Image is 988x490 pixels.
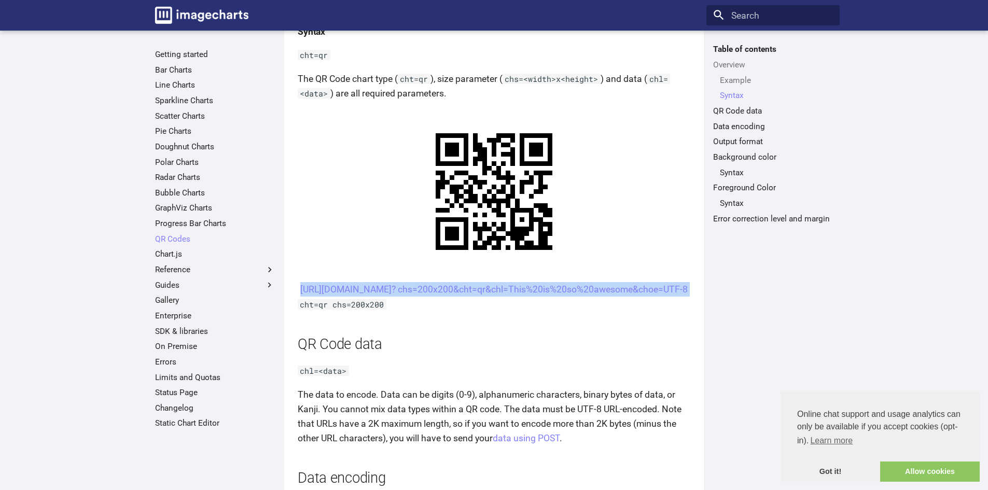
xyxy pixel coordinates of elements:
a: Doughnut Charts [155,142,275,152]
a: Background color [713,152,833,162]
a: Changelog [155,403,275,413]
p: The QR Code chart type ( ), size parameter ( ) and data ( ) are all required parameters. [298,72,690,101]
a: Status Page [155,387,275,398]
h2: QR Code data [298,334,690,355]
a: data using POST [493,433,560,443]
code: cht=qr chs=200x200 [298,299,386,310]
label: Guides [155,280,275,290]
nav: Table of contents [706,44,840,223]
a: Output format [713,136,833,147]
h4: Syntax [298,24,690,39]
a: SDK & libraries [155,326,275,337]
a: dismiss cookie message [781,461,880,482]
a: QR Codes [155,234,275,244]
label: Table of contents [706,44,840,54]
a: Example [720,75,833,86]
a: Bar Charts [155,65,275,75]
a: Data encoding [713,121,833,132]
div: cookieconsent [781,391,980,482]
nav: Background color [713,167,833,178]
a: Static Chart Editor [155,418,275,428]
a: Sparkline Charts [155,95,275,106]
a: Radar Charts [155,172,275,183]
a: learn more about cookies [809,433,854,449]
a: Syntax [720,198,833,208]
a: Error correction level and margin [713,214,833,224]
a: Line Charts [155,80,275,90]
a: Enterprise [155,311,275,321]
img: logo [155,7,248,24]
a: Errors [155,357,275,367]
nav: Foreground Color [713,198,833,208]
a: Scatter Charts [155,111,275,121]
a: QR Code data [713,106,833,116]
a: Limits and Quotas [155,372,275,383]
a: Progress Bar Charts [155,218,275,229]
label: Reference [155,264,275,275]
a: Syntax [720,167,833,178]
a: Getting started [155,49,275,60]
a: Bubble Charts [155,188,275,198]
code: chs=<width>x<height> [503,74,601,84]
a: [URL][DOMAIN_NAME]? chs=200x200&cht=qr&chl=This%20is%20so%20awesome&choe=UTF-8 [300,284,688,295]
p: The data to encode. Data can be digits (0-9), alphanumeric characters, binary bytes of data, or K... [298,387,690,446]
a: Pie Charts [155,126,275,136]
a: Polar Charts [155,157,275,167]
a: Foreground Color [713,183,833,193]
code: cht=qr [398,74,430,84]
code: chl=<data> [298,366,349,376]
h2: Data encoding [298,468,690,488]
a: Chart.js [155,249,275,259]
input: Search [706,5,840,26]
img: chart [412,110,576,273]
a: On Premise [155,341,275,352]
a: allow cookies [880,461,980,482]
nav: Overview [713,75,833,101]
span: Online chat support and usage analytics can only be available if you accept cookies (opt-in). [797,408,963,449]
a: Gallery [155,295,275,305]
a: Overview [713,60,833,70]
a: Image-Charts documentation [150,2,253,28]
a: GraphViz Charts [155,203,275,213]
code: cht=qr [298,50,330,60]
a: Syntax [720,90,833,101]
